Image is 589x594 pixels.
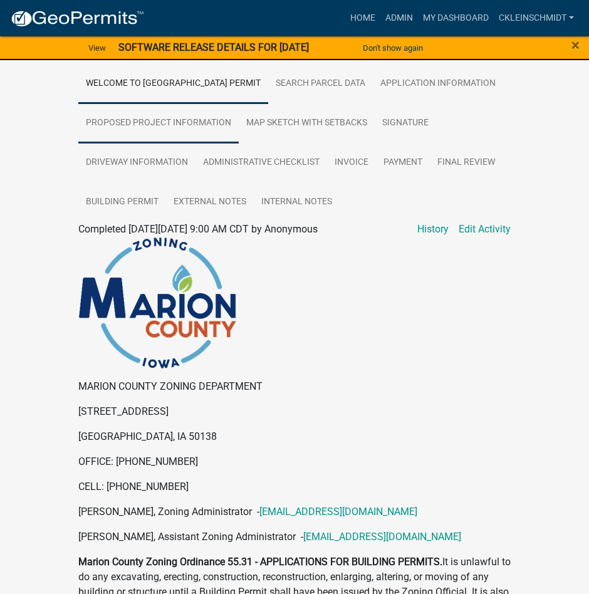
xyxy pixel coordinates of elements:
[78,379,511,394] p: MARION COUNTY ZONING DEPARTMENT
[358,38,428,58] button: Don't show again
[78,143,195,183] a: Driveway Information
[78,103,239,143] a: Proposed Project Information
[78,237,237,369] img: image_be028ab4-a45e-4790-9d45-118dc00cb89f.png
[166,182,254,222] a: External Notes
[195,143,327,183] a: Administrative Checklist
[417,222,449,237] a: History
[327,143,376,183] a: Invoice
[78,479,511,494] p: CELL: [PHONE_NUMBER]
[78,182,166,222] a: Building Permit
[78,429,511,444] p: [GEOGRAPHIC_DATA], IA 50138
[494,6,579,30] a: ckleinschmidt
[78,454,511,469] p: OFFICE: [PHONE_NUMBER]
[430,143,503,183] a: Final Review
[118,41,309,53] strong: SOFTWARE RELEASE DETAILS FOR [DATE]
[78,529,511,544] p: [PERSON_NAME], Assistant Zoning Administrator -
[78,504,511,519] p: [PERSON_NAME], Zoning Administrator -
[345,6,380,30] a: Home
[571,38,580,53] button: Close
[78,404,511,419] p: [STREET_ADDRESS]
[78,556,442,568] strong: Marion County Zoning Ordinance 55.31 - APPLICATIONS FOR BUILDING PERMITS.
[373,64,503,104] a: Application Information
[303,531,461,543] a: [EMAIL_ADDRESS][DOMAIN_NAME]
[376,143,430,183] a: Payment
[239,103,375,143] a: Map Sketch with Setbacks
[375,103,436,143] a: Signature
[78,223,318,235] span: Completed [DATE][DATE] 9:00 AM CDT by Anonymous
[380,6,418,30] a: Admin
[571,36,580,54] span: ×
[83,38,111,58] a: View
[418,6,494,30] a: My Dashboard
[268,64,373,104] a: Search Parcel Data
[78,64,268,104] a: Welcome to [GEOGRAPHIC_DATA] Permit
[259,506,417,518] a: [EMAIL_ADDRESS][DOMAIN_NAME]
[459,222,511,237] a: Edit Activity
[254,182,340,222] a: Internal Notes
